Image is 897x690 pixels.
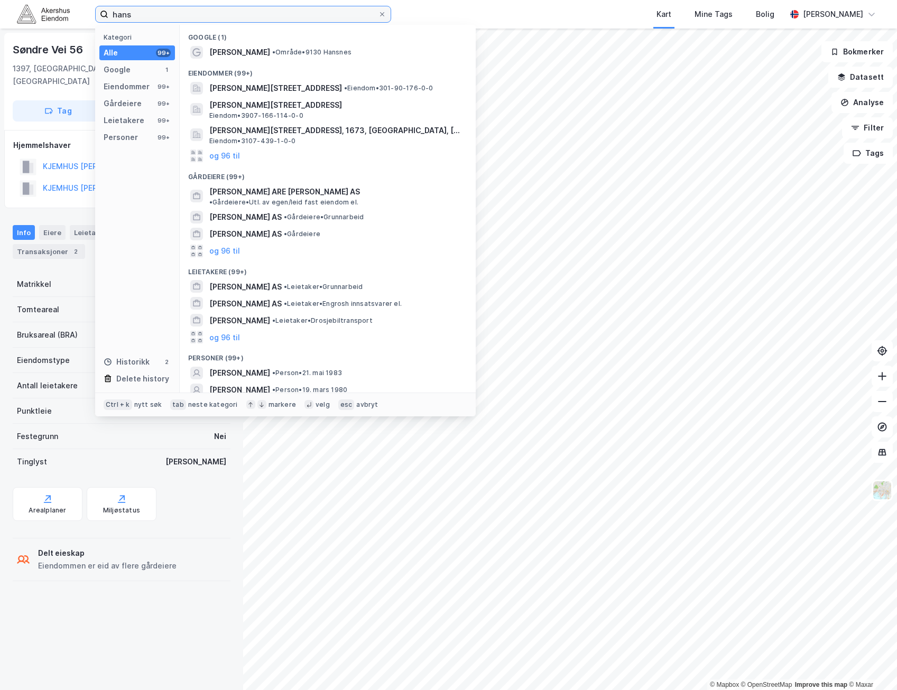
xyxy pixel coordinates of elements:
[209,198,212,206] span: •
[104,33,175,41] div: Kategori
[39,225,66,240] div: Eiere
[316,400,330,409] div: velg
[103,506,140,515] div: Miljøstatus
[70,225,116,240] div: Leietakere
[710,681,739,688] a: Mapbox
[831,92,893,113] button: Analyse
[17,405,52,417] div: Punktleie
[795,681,847,688] a: Improve this map
[162,358,171,366] div: 2
[821,41,893,62] button: Bokmerker
[17,278,51,291] div: Matrikkel
[17,303,59,316] div: Tomteareal
[104,131,138,144] div: Personer
[272,386,275,394] span: •
[272,369,275,377] span: •
[209,185,360,198] span: [PERSON_NAME] ARE [PERSON_NAME] AS
[284,213,364,221] span: Gårdeiere • Grunnarbeid
[13,41,85,58] div: Søndre Vei 56
[272,48,352,57] span: Område • 9130 Hansnes
[209,331,240,343] button: og 96 til
[844,639,897,690] iframe: Chat Widget
[842,117,893,138] button: Filter
[180,25,476,44] div: Google (1)
[180,61,476,80] div: Eiendommer (99+)
[104,399,132,410] div: Ctrl + k
[180,164,476,183] div: Gårdeiere (99+)
[828,67,893,88] button: Datasett
[104,63,131,76] div: Google
[209,281,282,293] span: [PERSON_NAME] AS
[209,198,358,207] span: Gårdeiere • Utl. av egen/leid fast eiendom el.
[13,100,104,122] button: Tag
[269,400,296,409] div: markere
[13,244,85,259] div: Transaksjoner
[214,430,226,443] div: Nei
[209,82,342,95] span: [PERSON_NAME][STREET_ADDRESS]
[844,143,893,164] button: Tags
[656,8,671,21] div: Kart
[209,111,303,120] span: Eiendom • 3907-166-114-0-0
[188,400,238,409] div: neste kategori
[156,116,171,125] div: 99+
[38,560,177,572] div: Eiendommen er eid av flere gårdeiere
[104,80,150,93] div: Eiendommer
[104,46,118,59] div: Alle
[17,455,47,468] div: Tinglyst
[134,400,162,409] div: nytt søk
[284,230,287,238] span: •
[284,300,402,308] span: Leietaker • Engrosh innsatsvarer el.
[272,48,275,56] span: •
[17,354,70,367] div: Eiendomstype
[844,639,897,690] div: Kontrollprogram for chat
[209,367,270,379] span: [PERSON_NAME]
[13,225,35,240] div: Info
[162,66,171,74] div: 1
[108,6,378,22] input: Søk på adresse, matrikkel, gårdeiere, leietakere eller personer
[156,99,171,108] div: 99+
[272,369,342,377] span: Person • 21. mai 1983
[156,82,171,91] div: 99+
[284,283,287,291] span: •
[209,150,240,162] button: og 96 til
[284,283,363,291] span: Leietaker • Grunnarbeid
[284,213,287,221] span: •
[156,49,171,57] div: 99+
[756,8,774,21] div: Bolig
[284,230,320,238] span: Gårdeiere
[180,259,476,278] div: Leietakere (99+)
[209,137,295,145] span: Eiendom • 3107-439-1-0-0
[872,480,892,500] img: Z
[180,346,476,365] div: Personer (99+)
[209,211,282,223] span: [PERSON_NAME] AS
[209,124,463,137] span: [PERSON_NAME][STREET_ADDRESS], 1673, [GEOGRAPHIC_DATA], [GEOGRAPHIC_DATA]
[803,8,863,21] div: [PERSON_NAME]
[272,316,275,324] span: •
[209,245,240,257] button: og 96 til
[38,547,177,560] div: Delt eieskap
[13,62,178,88] div: 1397, [GEOGRAPHIC_DATA], [GEOGRAPHIC_DATA]
[338,399,355,410] div: esc
[272,386,347,394] span: Person • 19. mars 1980
[13,139,230,152] div: Hjemmelshaver
[70,246,81,257] div: 2
[344,84,347,92] span: •
[209,297,282,310] span: [PERSON_NAME] AS
[104,356,150,368] div: Historikk
[272,316,373,325] span: Leietaker • Drosjebiltransport
[344,84,433,92] span: Eiendom • 301-90-176-0-0
[209,384,270,396] span: [PERSON_NAME]
[104,114,144,127] div: Leietakere
[209,46,270,59] span: [PERSON_NAME]
[209,314,270,327] span: [PERSON_NAME]
[165,455,226,468] div: [PERSON_NAME]
[29,506,66,515] div: Arealplaner
[209,99,463,111] span: [PERSON_NAME][STREET_ADDRESS]
[156,133,171,142] div: 99+
[741,681,792,688] a: OpenStreetMap
[17,379,78,392] div: Antall leietakere
[356,400,378,409] div: avbryt
[695,8,733,21] div: Mine Tags
[17,5,70,23] img: akershus-eiendom-logo.9091f326c980b4bce74ccdd9f866810c.svg
[17,329,78,341] div: Bruksareal (BRA)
